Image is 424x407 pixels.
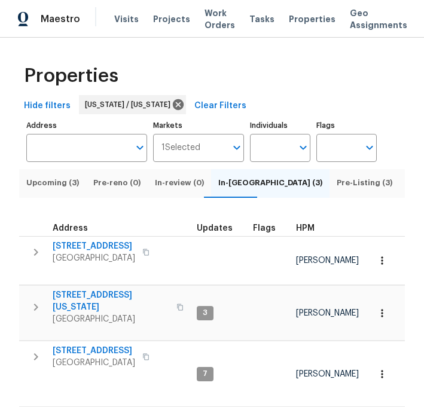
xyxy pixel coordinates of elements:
[53,357,135,369] span: [GEOGRAPHIC_DATA]
[85,99,175,111] span: [US_STATE] / [US_STATE]
[198,308,212,318] span: 3
[337,176,392,189] span: Pre-Listing (3)
[228,139,245,156] button: Open
[296,256,359,265] span: [PERSON_NAME]
[289,13,335,25] span: Properties
[295,139,312,156] button: Open
[316,122,377,129] label: Flags
[53,252,135,264] span: [GEOGRAPHIC_DATA]
[53,224,88,232] span: Address
[350,7,407,31] span: Geo Assignments
[41,13,80,25] span: Maestro
[197,224,233,232] span: Updates
[24,99,71,114] span: Hide filters
[53,313,169,325] span: [GEOGRAPHIC_DATA]
[53,345,135,357] span: [STREET_ADDRESS]
[205,7,235,31] span: Work Orders
[132,139,148,156] button: Open
[194,99,246,114] span: Clear Filters
[253,224,276,232] span: Flags
[26,122,147,129] label: Address
[153,122,244,129] label: Markets
[24,70,118,82] span: Properties
[19,95,75,117] button: Hide filters
[26,176,79,189] span: Upcoming (3)
[190,95,251,117] button: Clear Filters
[296,309,359,317] span: [PERSON_NAME]
[53,240,135,252] span: [STREET_ADDRESS]
[296,224,315,232] span: HPM
[53,289,169,313] span: [STREET_ADDRESS][US_STATE]
[250,122,310,129] label: Individuals
[161,143,200,153] span: 1 Selected
[79,95,186,114] div: [US_STATE] / [US_STATE]
[114,13,139,25] span: Visits
[93,176,141,189] span: Pre-reno (0)
[153,13,190,25] span: Projects
[249,15,274,23] span: Tasks
[296,370,359,378] span: [PERSON_NAME]
[218,176,322,189] span: In-[GEOGRAPHIC_DATA] (3)
[155,176,204,189] span: In-review (0)
[198,369,212,379] span: 7
[361,139,378,156] button: Open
